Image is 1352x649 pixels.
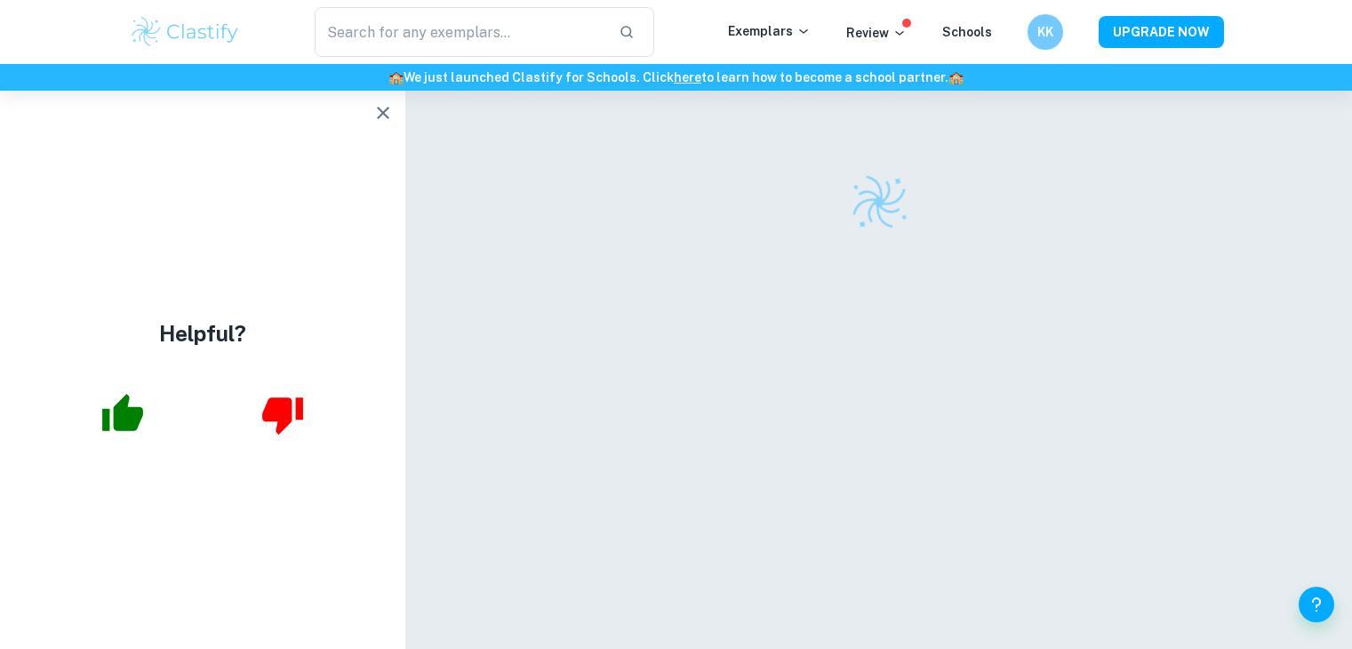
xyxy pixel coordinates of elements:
img: Clastify logo [129,14,242,50]
button: Help and Feedback [1299,587,1334,622]
h4: Helpful? [159,317,246,349]
p: Review [846,23,907,43]
p: Exemplars [728,21,811,41]
a: Schools [942,25,992,39]
img: Clastify logo [843,165,915,237]
button: KK [1028,14,1063,50]
a: here [674,70,701,84]
span: 🏫 [948,70,964,84]
button: UPGRADE NOW [1099,16,1224,48]
input: Search for any exemplars... [315,7,605,57]
h6: We just launched Clastify for Schools. Click to learn how to become a school partner. [4,68,1348,87]
h6: KK [1035,22,1055,42]
span: 🏫 [388,70,404,84]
